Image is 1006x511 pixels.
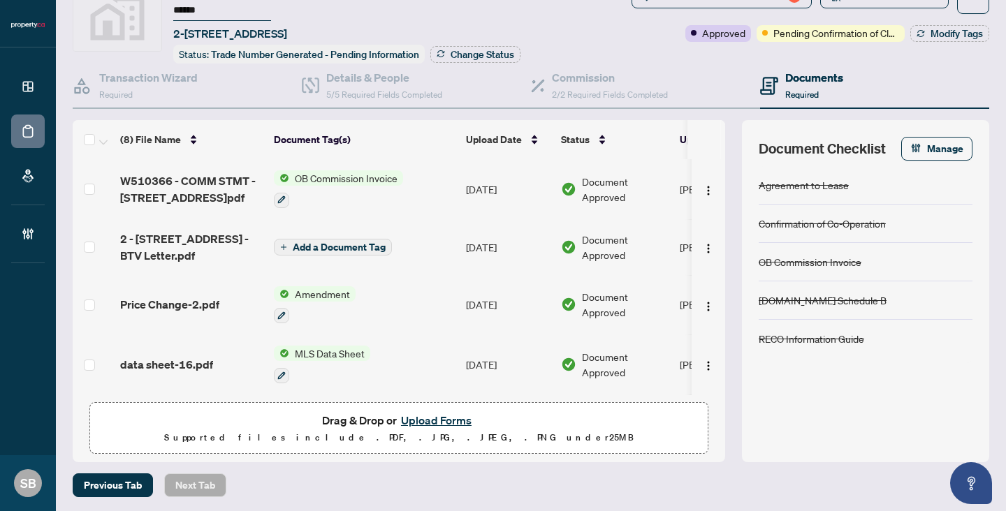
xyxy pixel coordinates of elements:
span: Pending Confirmation of Closing [773,25,899,40]
td: [PERSON_NAME] [674,275,779,335]
img: logo [11,21,45,29]
button: Logo [697,178,720,200]
span: Document Approved [582,289,669,320]
th: (8) File Name [115,120,268,159]
p: Supported files include .PDF, .JPG, .JPEG, .PNG under 25 MB [99,429,699,446]
span: Drag & Drop or [322,411,476,429]
button: Status IconMLS Data Sheet [274,346,370,383]
span: 5/5 Required Fields Completed [326,89,442,100]
button: Upload Forms [397,411,476,429]
th: Document Tag(s) [268,120,460,159]
span: Previous Tab [84,474,142,496]
span: plus [280,244,287,251]
button: Next Tab [164,473,226,497]
button: Add a Document Tag [274,239,392,256]
button: Logo [697,236,720,258]
span: Change Status [451,50,514,59]
td: [PERSON_NAME] [674,219,779,275]
span: Price Change-2.pdf [120,296,219,313]
div: [DOMAIN_NAME] Schedule B [759,292,887,308]
div: OB Commission Invoice [759,254,861,269]
button: Manage [901,137,972,161]
div: Status: [173,45,425,64]
td: [DATE] [460,334,555,394]
img: Logo [703,301,714,312]
img: Logo [703,360,714,371]
span: Manage [927,138,963,160]
span: SB [20,473,36,493]
th: Uploaded By [674,120,779,159]
span: Required [785,89,819,100]
span: Add a Document Tag [293,242,386,252]
span: Document Checklist [759,139,886,158]
td: [DATE] [460,275,555,335]
img: Document Status [561,182,576,197]
span: Trade Number Generated - Pending Information [211,48,419,61]
img: Logo [703,243,714,254]
button: Previous Tab [73,473,153,497]
td: [DATE] [460,394,555,454]
span: Upload Date [466,132,522,147]
button: Change Status [430,46,520,63]
td: [DATE] [460,159,555,219]
button: Modify Tags [910,25,989,42]
button: Logo [697,293,720,316]
span: Document Approved [582,349,669,380]
span: 2-[STREET_ADDRESS] [173,25,287,42]
th: Status [555,120,674,159]
span: OB Commission Invoice [289,170,403,186]
span: data sheet-16.pdf [120,356,213,373]
span: Required [99,89,133,100]
button: Open asap [950,462,992,504]
img: Status Icon [274,170,289,186]
span: Document Approved [582,232,669,262]
img: Status Icon [274,286,289,302]
img: Document Status [561,239,576,255]
h4: Transaction Wizard [99,69,198,86]
button: Logo [697,353,720,376]
h4: Details & People [326,69,442,86]
span: Amendment [289,286,356,302]
th: Upload Date [460,120,555,159]
button: Add a Document Tag [274,238,392,256]
button: Status IconAmendment [274,286,356,324]
span: Approved [702,25,745,40]
div: Confirmation of Co-Operation [759,216,886,231]
h4: Commission [552,69,668,86]
td: [PERSON_NAME] [674,334,779,394]
span: Modify Tags [931,29,983,38]
img: Document Status [561,297,576,312]
div: Agreement to Lease [759,177,849,193]
button: Status IconOB Commission Invoice [274,170,403,208]
span: (8) File Name [120,132,181,147]
span: 2/2 Required Fields Completed [552,89,668,100]
span: MLS Data Sheet [289,346,370,361]
img: Logo [703,185,714,196]
h4: Documents [785,69,843,86]
span: Document Approved [582,174,669,205]
td: [DATE] [460,219,555,275]
td: [PERSON_NAME] [674,159,779,219]
img: Document Status [561,357,576,372]
span: W510366 - COMM STMT - [STREET_ADDRESS]pdf [120,172,263,206]
span: Status [561,132,590,147]
span: 2 - [STREET_ADDRESS] - BTV Letter.pdf [120,230,263,264]
span: Drag & Drop orUpload FormsSupported files include .PDF, .JPG, .JPEG, .PNG under25MB [90,403,708,454]
td: [PERSON_NAME] [674,394,779,454]
div: RECO Information Guide [759,331,864,346]
img: Status Icon [274,346,289,361]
